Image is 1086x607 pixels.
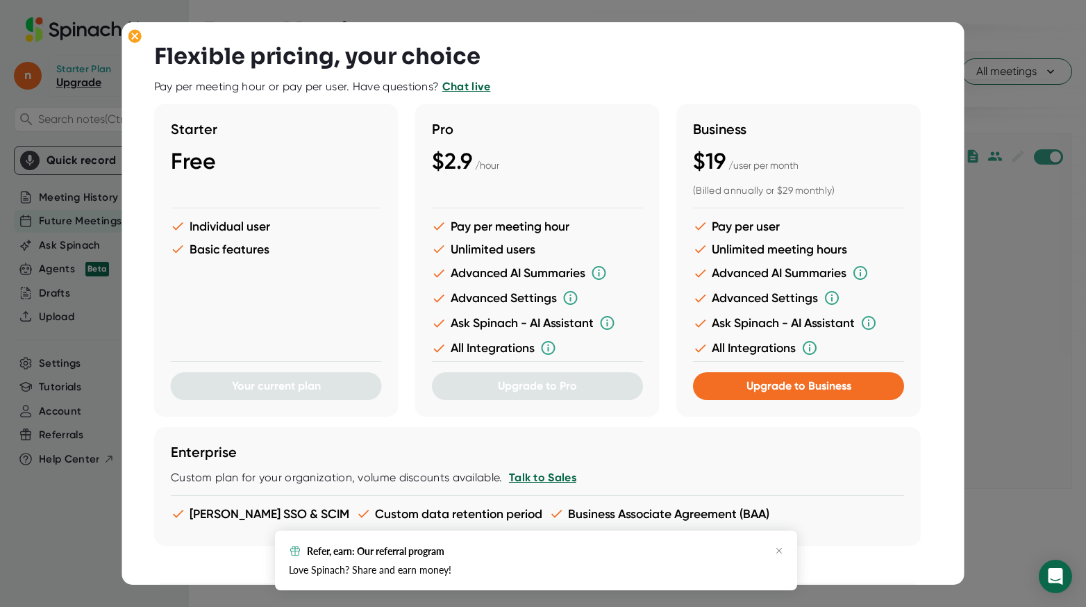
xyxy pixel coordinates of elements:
[1039,560,1072,593] div: Open Intercom Messenger
[171,372,382,400] button: Your current plan
[693,121,904,138] h3: Business
[154,43,481,69] h3: Flexible pricing, your choice
[475,160,499,171] span: / hour
[432,290,643,306] li: Advanced Settings
[171,242,382,256] li: Basic features
[432,265,643,281] li: Advanced AI Summaries
[432,219,643,233] li: Pay per meeting hour
[693,185,904,197] div: (Billed annually or $29 monthly)
[693,265,904,281] li: Advanced AI Summaries
[432,121,643,138] h3: Pro
[171,219,382,233] li: Individual user
[432,242,643,256] li: Unlimited users
[498,379,577,392] span: Upgrade to Pro
[171,148,216,174] span: Free
[232,379,321,392] span: Your current plan
[171,471,904,485] div: Custom plan for your organization, volume discounts available.
[171,506,349,521] li: [PERSON_NAME] SSO & SCIM
[728,160,799,171] span: / user per month
[693,148,726,174] span: $19
[171,444,904,460] h3: Enterprise
[549,506,769,521] li: Business Associate Agreement (BAA)
[171,121,382,138] h3: Starter
[356,506,542,521] li: Custom data retention period
[693,219,904,233] li: Pay per user
[693,242,904,256] li: Unlimited meeting hours
[432,148,472,174] span: $2.9
[432,372,643,400] button: Upgrade to Pro
[442,80,491,93] a: Chat live
[693,290,904,306] li: Advanced Settings
[154,80,491,94] div: Pay per meeting hour or pay per user. Have questions?
[432,340,643,356] li: All Integrations
[432,315,643,331] li: Ask Spinach - AI Assistant
[693,372,904,400] button: Upgrade to Business
[508,471,576,484] a: Talk to Sales
[746,379,851,392] span: Upgrade to Business
[693,315,904,331] li: Ask Spinach - AI Assistant
[693,340,904,356] li: All Integrations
